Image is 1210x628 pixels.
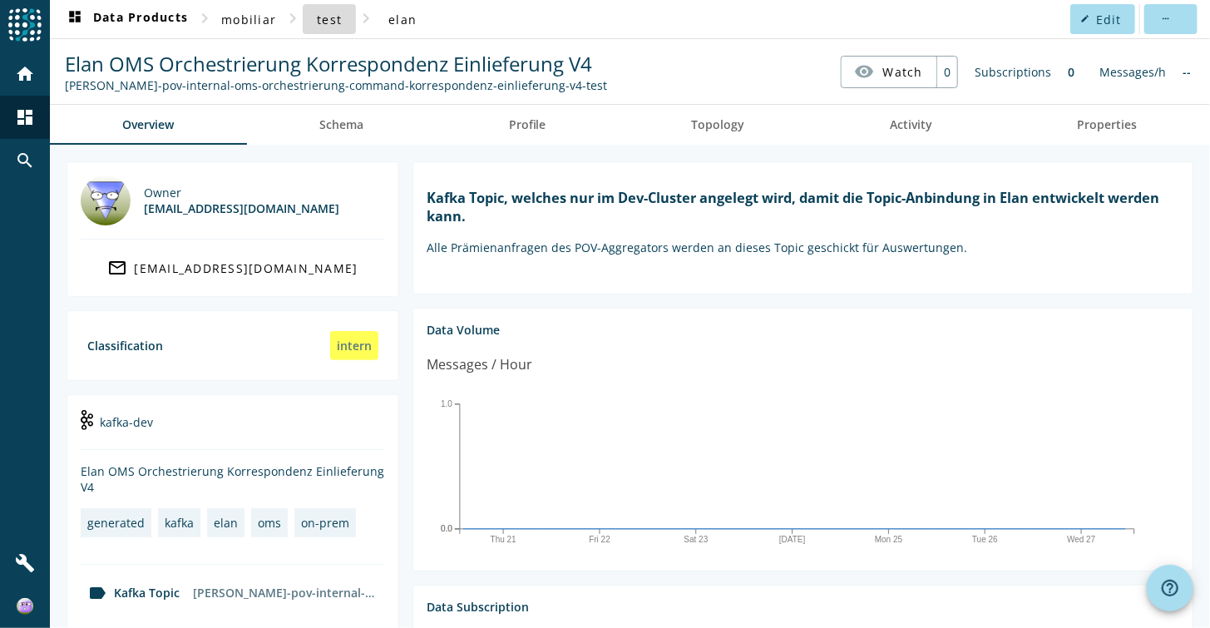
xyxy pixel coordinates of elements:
div: 0 [936,57,957,87]
mat-icon: label [87,583,107,603]
div: Messages/h [1091,56,1174,88]
text: [DATE] [779,535,806,544]
div: kafka-dev [81,408,385,450]
button: Edit [1070,4,1135,34]
text: Sat 23 [684,535,709,544]
span: test [317,12,342,27]
span: Overview [122,119,174,131]
mat-icon: mail_outline [108,258,128,278]
div: [EMAIL_ADDRESS][DOMAIN_NAME] [144,200,339,216]
span: Data Products [65,9,188,29]
div: Owner [144,185,339,200]
div: 0 [1059,56,1083,88]
mat-icon: edit [1080,14,1089,23]
a: [EMAIL_ADDRESS][DOMAIN_NAME] [81,253,385,283]
h1: Kafka Topic, welches nur im Dev-Cluster angelegt wird, damit die Topic-Anbindung in Elan entwicke... [427,189,1179,225]
mat-icon: chevron_right [356,8,376,28]
text: Fri 22 [589,535,610,544]
div: [EMAIL_ADDRESS][DOMAIN_NAME] [135,260,358,276]
span: Topology [691,119,744,131]
text: Mon 25 [875,535,903,544]
div: Classification [87,338,163,354]
mat-icon: search [15,151,35,171]
mat-icon: dashboard [15,107,35,127]
div: Kafka Topic [81,583,180,603]
span: Properties [1078,119,1138,131]
img: ad4dae106656e41b7a1fd1aeaf1150e3 [17,598,33,615]
span: mobiliar [221,12,276,27]
mat-icon: home [15,64,35,84]
text: Tue 26 [972,535,998,544]
mat-icon: help_outline [1160,578,1180,598]
mat-icon: dashboard [65,9,85,29]
text: Thu 21 [491,535,517,544]
button: Data Products [58,4,195,34]
div: kafka [165,515,194,531]
text: 1.0 [441,399,452,408]
div: intern [330,331,378,360]
button: elan [376,4,429,34]
div: Messages / Hour [427,354,532,375]
mat-icon: more_horiz [1161,14,1170,23]
mat-icon: build [15,553,35,573]
span: Profile [509,119,546,131]
div: Data Volume [427,322,1179,338]
div: oms [258,515,281,531]
mat-icon: visibility [855,62,875,82]
button: mobiliar [215,4,283,34]
span: Elan OMS Orchestrierung Korrespondenz Einlieferung V4 [65,50,592,77]
mat-icon: chevron_right [283,8,303,28]
div: No information [1174,56,1199,88]
mat-icon: chevron_right [195,8,215,28]
div: elan [214,515,238,531]
div: Kafka Topic: elan-pov-internal-oms-orchestrierung-command-korrespondenz-einlieferung-v4-test [65,77,607,93]
img: DL_301897@mobi.ch [81,176,131,225]
div: Elan OMS Orchestrierung Korrespondenz Einlieferung V4 [81,463,385,495]
button: test [303,4,356,34]
span: elan [388,12,417,27]
p: Alle Prämienanfragen des POV-Aggregators werden an dieses Topic geschickt für Auswertungen. [427,240,1179,255]
span: Edit [1096,12,1122,27]
text: Wed 27 [1067,535,1096,544]
div: on-prem [301,515,349,531]
button: Watch [842,57,936,87]
span: Activity [890,119,932,131]
div: Data Subscription [427,599,1179,615]
span: Schema [319,119,363,131]
img: spoud-logo.svg [8,8,42,42]
span: Watch [883,57,923,87]
div: generated [87,515,145,531]
text: 0.0 [441,524,452,533]
div: Subscriptions [966,56,1059,88]
img: kafka-dev [81,410,93,430]
div: [PERSON_NAME]-pov-internal-oms-orchestrierung-command-korrespondenz-einlieferung-v4-test [186,578,385,607]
